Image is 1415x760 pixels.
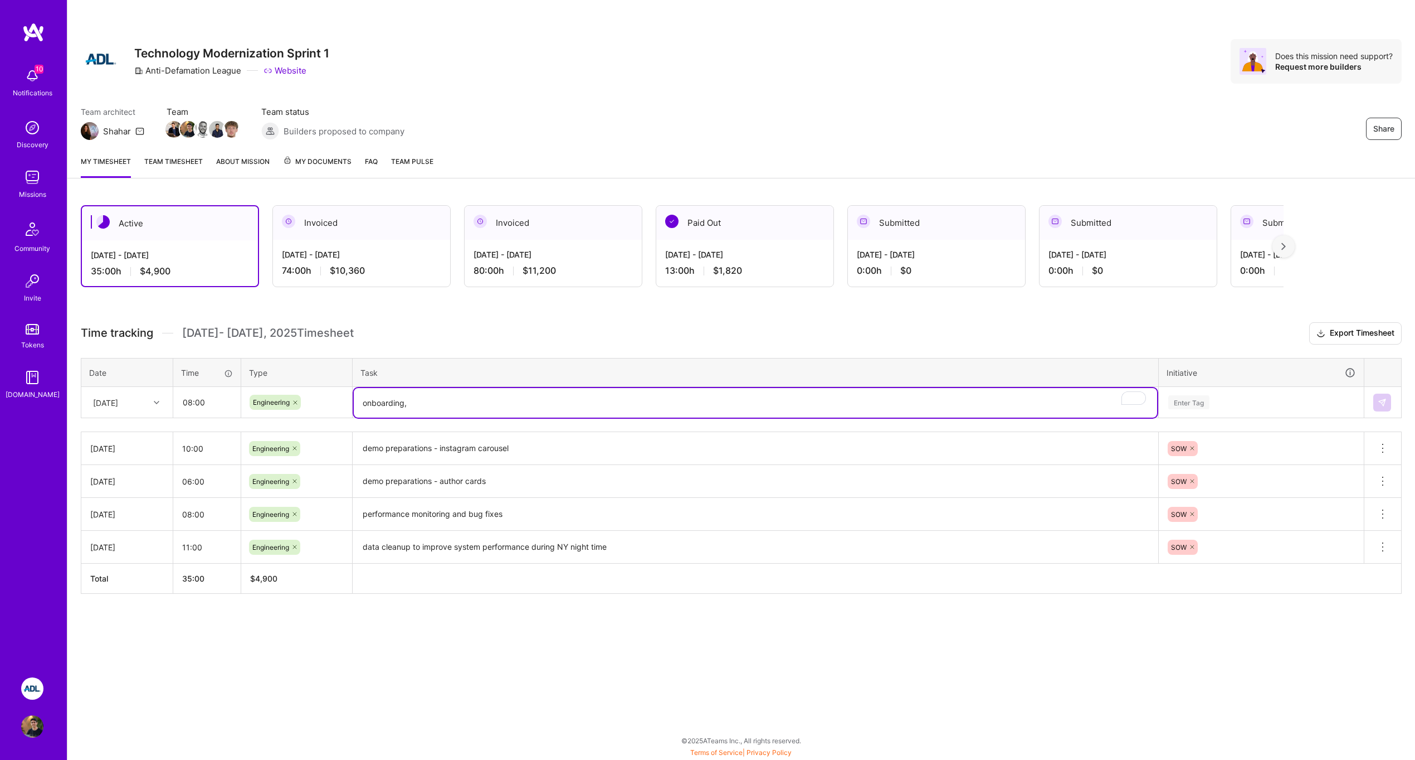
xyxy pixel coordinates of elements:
[181,120,196,139] a: Team Member Avatar
[21,117,43,139] img: discovery
[252,543,289,551] span: Engineering
[252,477,289,486] span: Engineering
[90,509,164,520] div: [DATE]
[252,510,289,519] span: Engineering
[90,443,164,454] div: [DATE]
[21,339,44,351] div: Tokens
[173,564,241,594] th: 35:00
[353,358,1159,387] th: Task
[848,206,1025,240] div: Submitted
[173,500,241,529] input: HH:MM
[1366,118,1402,140] button: Share
[173,467,241,496] input: HH:MM
[144,156,203,178] a: Team timesheet
[354,499,1157,530] textarea: performance monitoring and bug fixes
[690,748,743,757] a: Terms of Service
[354,466,1157,497] textarea: demo preparations - author cards
[264,65,306,76] a: Website
[167,106,239,118] span: Team
[182,326,354,340] span: [DATE] - [DATE] , 2025 Timesheet
[173,434,241,463] input: HH:MM
[210,120,225,139] a: Team Member Avatar
[140,265,170,277] span: $4,900
[167,120,181,139] a: Team Member Avatar
[282,249,441,260] div: [DATE] - [DATE]
[261,106,404,118] span: Team status
[174,388,240,417] input: HH:MM
[857,215,870,228] img: Submitted
[1316,328,1325,340] i: icon Download
[81,358,173,387] th: Date
[91,249,249,261] div: [DATE] - [DATE]
[330,265,365,277] span: $10,360
[523,265,556,277] span: $11,200
[13,87,52,99] div: Notifications
[67,727,1415,754] div: © 2025 ATeams Inc., All rights reserved.
[284,125,404,137] span: Builders proposed to company
[241,358,353,387] th: Type
[465,206,642,240] div: Invoiced
[18,677,46,700] a: ADL: Technology Modernization Sprint 1
[474,265,633,277] div: 80:00 h
[354,532,1157,563] textarea: data cleanup to improve system performance during NY night time
[81,326,153,340] span: Time tracking
[282,265,441,277] div: 74:00 h
[283,156,352,178] a: My Documents
[474,249,633,260] div: [DATE] - [DATE]
[17,139,48,151] div: Discovery
[1240,265,1399,277] div: 0:00 h
[1167,366,1356,379] div: Initiative
[22,22,45,42] img: logo
[252,444,289,453] span: Engineering
[165,121,182,138] img: Team Member Avatar
[134,46,329,60] h3: Technology Modernization Sprint 1
[24,292,41,304] div: Invite
[18,715,46,738] a: User Avatar
[154,400,159,405] i: icon Chevron
[194,121,211,138] img: Team Member Avatar
[223,121,240,138] img: Team Member Avatar
[900,265,911,277] span: $0
[273,206,450,240] div: Invoiced
[196,120,210,139] a: Team Member Avatar
[82,206,258,240] div: Active
[665,215,679,228] img: Paid Out
[91,265,249,277] div: 35:00 h
[1040,206,1217,240] div: Submitted
[21,715,43,738] img: User Avatar
[665,265,824,277] div: 13:00 h
[1171,543,1187,551] span: SOW
[1275,51,1393,61] div: Does this mission need support?
[713,265,742,277] span: $1,820
[253,398,290,406] span: Engineering
[1048,265,1208,277] div: 0:00 h
[96,215,110,229] img: Active
[1092,265,1103,277] span: $0
[26,324,39,335] img: tokens
[209,121,226,138] img: Team Member Avatar
[391,157,433,166] span: Team Pulse
[1275,61,1393,72] div: Request more builders
[90,541,164,553] div: [DATE]
[474,215,487,228] img: Invoiced
[216,156,270,178] a: About Mission
[1373,123,1394,134] span: Share
[181,367,233,379] div: Time
[365,156,378,178] a: FAQ
[81,39,121,79] img: Company Logo
[1240,48,1266,75] img: Avatar
[1309,322,1402,345] button: Export Timesheet
[1171,477,1187,486] span: SOW
[1378,398,1387,407] img: Submit
[690,748,792,757] span: |
[857,265,1016,277] div: 0:00 h
[1171,444,1187,453] span: SOW
[81,156,131,178] a: My timesheet
[134,66,143,75] i: icon CompanyGray
[21,366,43,389] img: guide book
[21,677,43,700] img: ADL: Technology Modernization Sprint 1
[173,533,241,562] input: HH:MM
[354,388,1157,418] textarea: To enrich screen reader interactions, please activate Accessibility in Grammarly extension settings
[81,564,173,594] th: Total
[1048,249,1208,260] div: [DATE] - [DATE]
